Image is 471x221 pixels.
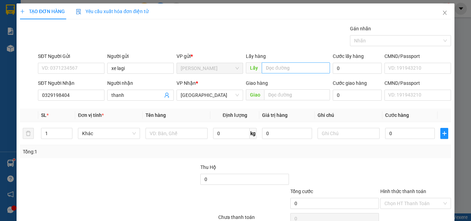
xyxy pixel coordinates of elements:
span: Đà Lạt [181,90,239,100]
label: Hình thức thanh toán [380,189,426,194]
div: Tổng: 1 [23,148,182,155]
span: Yêu cầu xuất hóa đơn điện tử [76,9,149,14]
li: An Phú Travel [3,41,68,51]
span: Lấy hàng [246,53,266,59]
li: In ngày: 09:35 15/09 [3,51,68,61]
span: Giao hàng [246,80,268,86]
input: Dọc đường [264,89,330,100]
div: Người nhận [107,79,174,87]
input: 0 [262,128,312,139]
button: delete [23,128,34,139]
div: SĐT Người Gửi [38,52,104,60]
span: Cước hàng [385,112,409,118]
span: Định lượng [222,112,247,118]
span: user-add [164,92,170,98]
span: Giá trị hàng [262,112,288,118]
span: Giao [246,89,264,100]
label: Cước giao hàng [332,80,367,86]
button: Close [435,3,454,23]
span: Đơn vị tính [78,112,104,118]
span: kg [250,128,257,139]
th: Ghi chú [315,109,382,122]
div: CMND/Passport [384,79,451,87]
span: plus [20,9,25,14]
span: TẠO ĐƠN HÀNG [20,9,65,14]
button: plus [440,128,448,139]
div: Người gửi [107,52,174,60]
div: VP gửi [177,52,243,60]
span: Tổng cước [290,189,313,194]
input: VD: Bàn, Ghế [146,128,208,139]
span: close [442,10,448,16]
span: VP Nhận [177,80,196,86]
input: Cước giao hàng [332,90,382,101]
span: Lấy [246,62,262,73]
span: Khác [82,128,136,139]
input: Ghi Chú [318,128,380,139]
div: SĐT Người Nhận [38,79,104,87]
img: icon [76,9,81,14]
span: Thu Hộ [200,164,216,170]
div: CMND/Passport [384,52,451,60]
label: Gán nhãn [350,26,371,31]
input: Dọc đường [262,62,330,73]
span: plus [441,131,448,136]
span: SL [41,112,47,118]
span: Phan Thiết [181,63,239,73]
input: Cước lấy hàng [332,63,382,74]
span: Tên hàng [146,112,166,118]
label: Cước lấy hàng [332,53,363,59]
